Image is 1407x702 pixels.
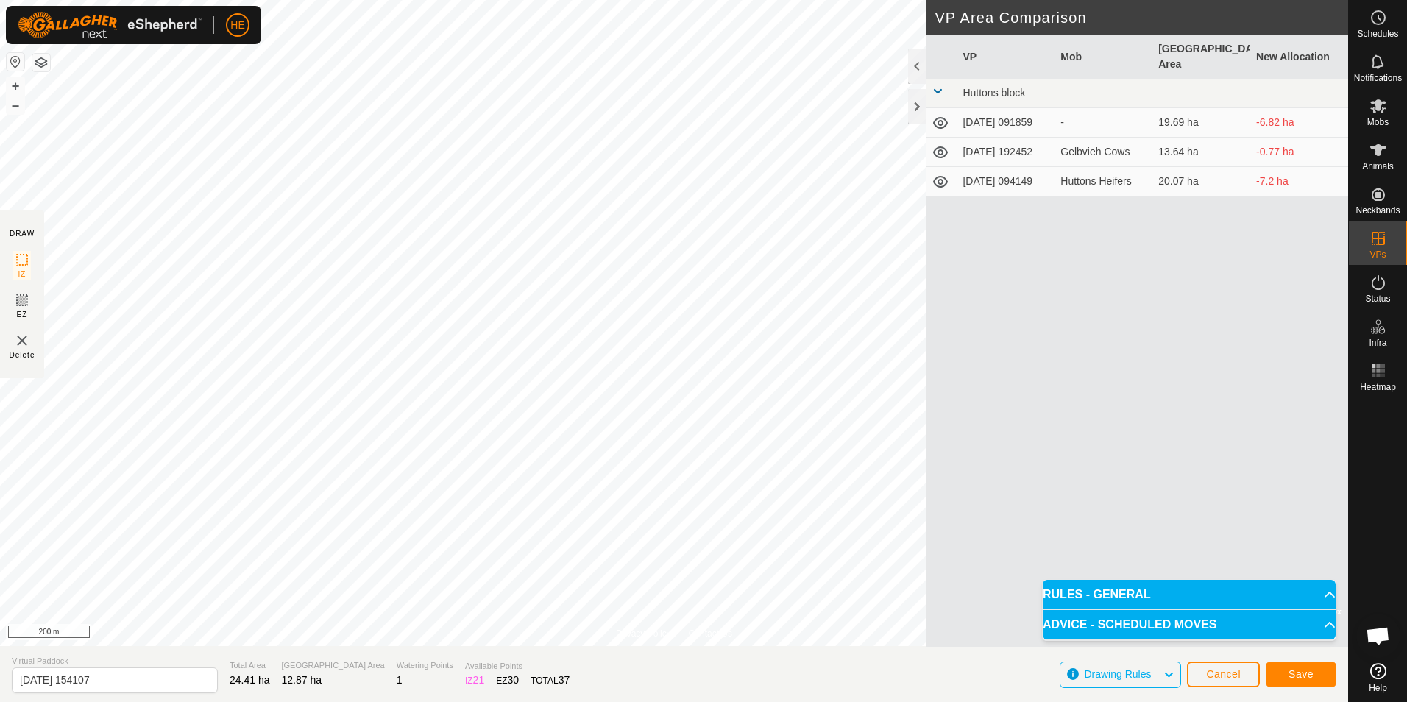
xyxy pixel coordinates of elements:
[1362,162,1394,171] span: Animals
[17,309,28,320] span: EZ
[282,659,385,672] span: [GEOGRAPHIC_DATA] Area
[473,674,485,686] span: 21
[230,659,270,672] span: Total Area
[1250,138,1348,167] td: -0.77 ha
[1043,589,1151,600] span: RULES - GENERAL
[1360,383,1396,391] span: Heatmap
[12,655,218,667] span: Virtual Paddock
[1250,167,1348,196] td: -7.2 ha
[465,673,484,688] div: IZ
[1152,108,1250,138] td: 19.69 ha
[1367,118,1389,127] span: Mobs
[1356,614,1400,658] div: Open chat
[397,674,403,686] span: 1
[689,627,732,640] a: Contact Us
[7,77,24,95] button: +
[1043,580,1336,609] p-accordion-header: RULES - GENERAL
[508,674,520,686] span: 30
[496,673,519,688] div: EZ
[1289,668,1314,680] span: Save
[1152,35,1250,79] th: [GEOGRAPHIC_DATA] Area
[1369,250,1386,259] span: VPs
[282,674,322,686] span: 12.87 ha
[1266,662,1336,687] button: Save
[1369,684,1387,692] span: Help
[465,660,570,673] span: Available Points
[1349,657,1407,698] a: Help
[10,228,35,239] div: DRAW
[957,138,1055,167] td: [DATE] 192452
[1365,294,1390,303] span: Status
[18,269,26,280] span: IZ
[935,9,1348,26] h2: VP Area Comparison
[1250,35,1348,79] th: New Allocation
[1369,338,1386,347] span: Infra
[10,350,35,361] span: Delete
[957,35,1055,79] th: VP
[1357,29,1398,38] span: Schedules
[1060,144,1146,160] div: Gelbvieh Cows
[1060,174,1146,189] div: Huttons Heifers
[616,627,671,640] a: Privacy Policy
[963,87,1025,99] span: Huttons block
[1250,108,1348,138] td: -6.82 ha
[1152,138,1250,167] td: 13.64 ha
[13,332,31,350] img: VP
[1060,115,1146,130] div: -
[230,674,270,686] span: 24.41 ha
[1206,668,1241,680] span: Cancel
[559,674,570,686] span: 37
[1355,206,1400,215] span: Neckbands
[1043,610,1336,639] p-accordion-header: ADVICE - SCHEDULED MOVES
[1354,74,1402,82] span: Notifications
[957,167,1055,196] td: [DATE] 094149
[531,673,570,688] div: TOTAL
[7,96,24,114] button: –
[1152,167,1250,196] td: 20.07 ha
[957,108,1055,138] td: [DATE] 091859
[7,53,24,71] button: Reset Map
[1187,662,1260,687] button: Cancel
[397,659,453,672] span: Watering Points
[32,54,50,71] button: Map Layers
[1043,619,1216,631] span: ADVICE - SCHEDULED MOVES
[1055,35,1152,79] th: Mob
[230,18,244,33] span: HE
[18,12,202,38] img: Gallagher Logo
[1084,668,1151,680] span: Drawing Rules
